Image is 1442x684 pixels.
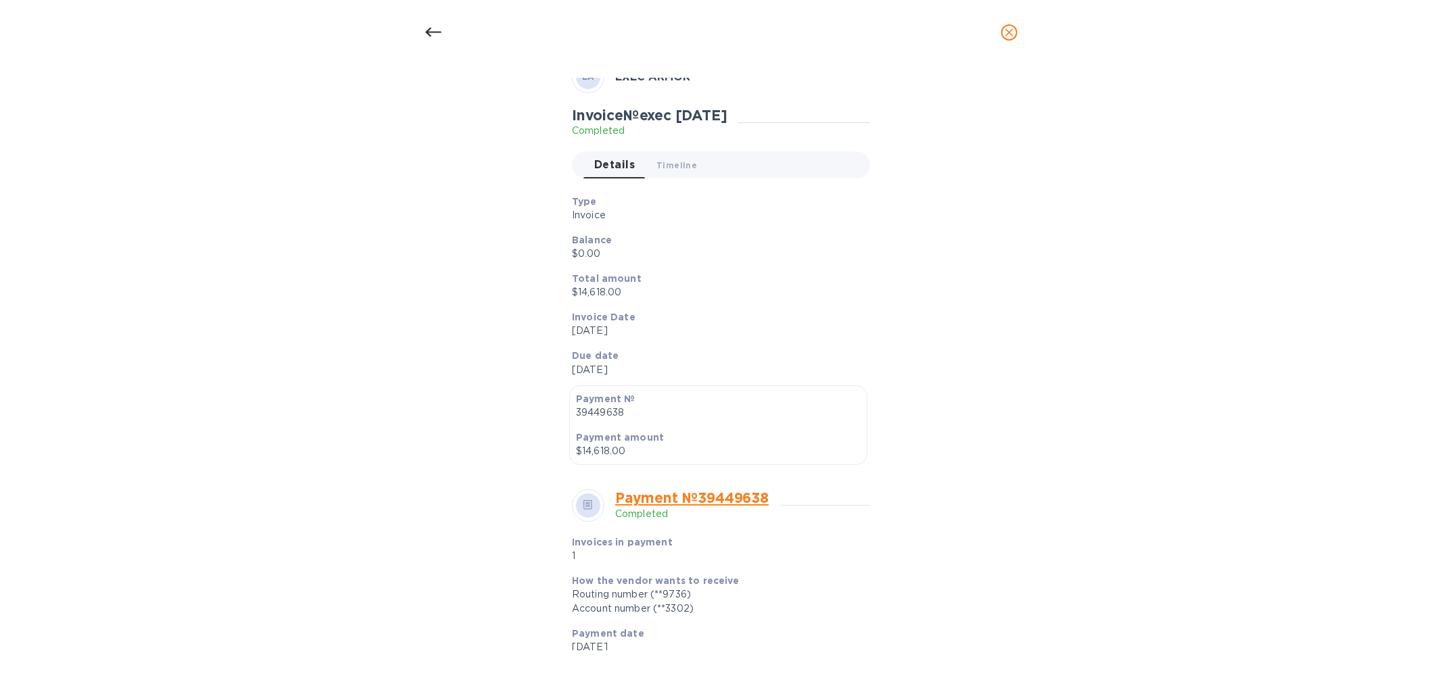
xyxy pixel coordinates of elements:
p: Completed [615,507,769,521]
span: Timeline [656,158,697,172]
a: Payment № 39449638 [615,489,769,506]
div: Account number (**3302) [572,602,859,616]
p: $0.00 [572,247,859,261]
b: Due date [572,350,619,361]
b: How the vendor wants to receive [572,575,740,586]
p: 39449638 [576,406,861,420]
b: Payment date [572,628,644,639]
b: Payment amount [576,432,664,443]
div: Routing number (**9736) [572,587,859,602]
span: Details [594,155,635,174]
iframe: Chat Widget [1374,619,1442,684]
button: close [993,16,1026,49]
p: [DATE] [572,640,859,654]
p: [DATE] [572,324,859,338]
p: 1 [572,549,763,563]
p: [DATE] [572,363,859,377]
b: Total amount [572,273,642,284]
b: Invoices in payment [572,537,673,547]
h2: Invoice № exec [DATE] [572,107,727,124]
b: Balance [572,235,612,245]
p: $14,618.00 [572,285,859,299]
b: Type [572,196,597,207]
b: EXEC ARMOR [615,70,690,83]
p: $14,618.00 [576,444,861,458]
b: Payment № [576,393,635,404]
p: Invoice [572,208,859,222]
b: Invoice Date [572,312,635,322]
p: Completed [572,124,727,138]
